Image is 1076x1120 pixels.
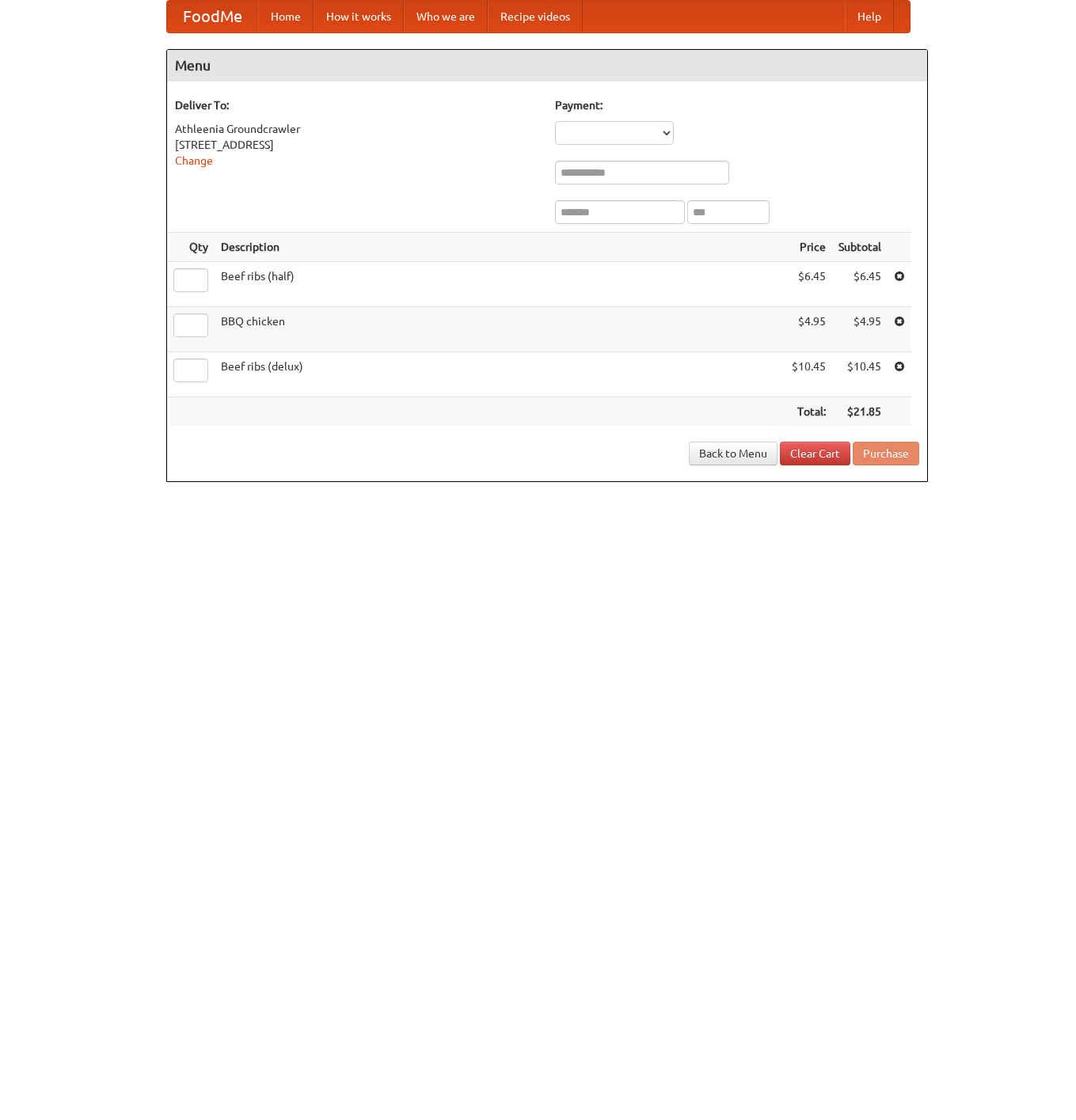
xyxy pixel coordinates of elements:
[488,1,583,32] a: Recipe videos
[314,1,404,32] a: How it works
[780,442,850,465] a: Clear Cart
[785,233,832,262] th: Price
[555,97,919,113] h5: Payment:
[785,352,832,397] td: $10.45
[853,442,919,465] button: Purchase
[215,233,785,262] th: Description
[832,233,888,262] th: Subtotal
[832,262,888,307] td: $6.45
[845,1,894,32] a: Help
[785,397,832,427] th: Total:
[689,442,778,465] a: Back to Menu
[167,1,258,32] a: FoodMe
[167,233,215,262] th: Qty
[175,97,539,113] h5: Deliver To:
[175,154,213,167] a: Change
[175,137,539,153] div: [STREET_ADDRESS]
[785,307,832,352] td: $4.95
[785,262,832,307] td: $6.45
[832,397,888,427] th: $21.85
[215,307,785,352] td: BBQ chicken
[404,1,488,32] a: Who we are
[215,262,785,307] td: Beef ribs (half)
[832,352,888,397] td: $10.45
[175,121,539,137] div: Athleenia Groundcrawler
[167,50,927,82] h4: Menu
[215,352,785,397] td: Beef ribs (delux)
[832,307,888,352] td: $4.95
[258,1,314,32] a: Home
